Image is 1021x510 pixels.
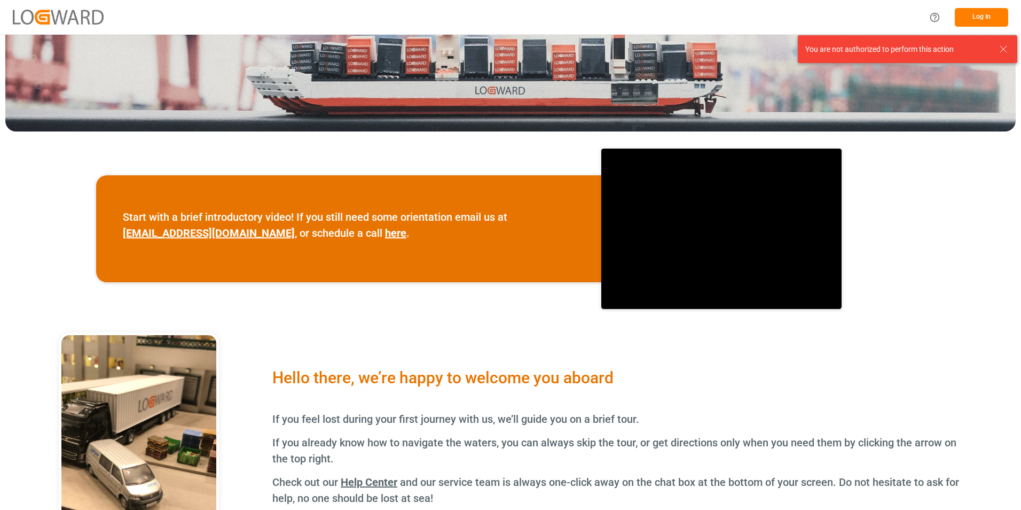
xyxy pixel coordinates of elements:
p: If you feel lost during your first journey with us, we’ll guide you on a brief tour. [272,411,973,427]
div: You are not authorized to perform this action [805,44,989,55]
p: Start with a brief introductory video! If you still need some orientation email us at , or schedu... [123,209,575,241]
a: here [385,227,406,239]
img: Logward_new_orange.png [13,10,104,24]
a: Help Center [341,476,397,489]
div: Hello there, we’re happy to welcome you aboard [272,366,973,390]
iframe: video [601,149,842,309]
p: Check out our and our service team is always one-click away on the chat box at the bottom of your... [272,474,973,506]
p: If you already know how to navigate the waters, you can always skip the tour, or get directions o... [272,435,973,467]
a: [EMAIL_ADDRESS][DOMAIN_NAME] [123,227,295,239]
